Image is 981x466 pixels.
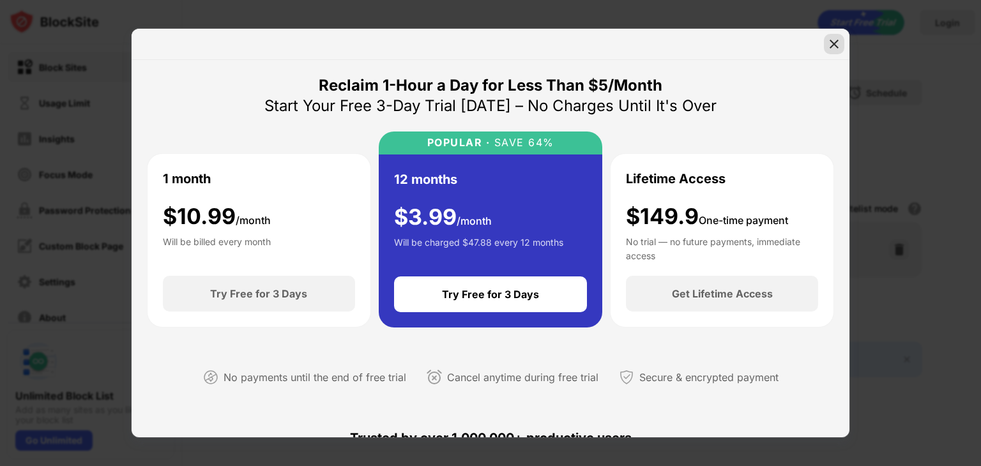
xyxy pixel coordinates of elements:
[447,368,598,387] div: Cancel anytime during free trial
[699,214,788,227] span: One-time payment
[203,370,218,385] img: not-paying
[224,368,406,387] div: No payments until the end of free trial
[442,288,539,301] div: Try Free for 3 Days
[672,287,773,300] div: Get Lifetime Access
[236,214,271,227] span: /month
[427,137,490,149] div: POPULAR ·
[163,169,211,188] div: 1 month
[490,137,554,149] div: SAVE 64%
[394,170,457,189] div: 12 months
[163,235,271,260] div: Will be billed every month
[626,204,788,230] div: $149.9
[626,235,818,260] div: No trial — no future payments, immediate access
[619,370,634,385] img: secured-payment
[427,370,442,385] img: cancel-anytime
[394,204,492,230] div: $ 3.99
[457,214,492,227] span: /month
[319,75,662,96] div: Reclaim 1-Hour a Day for Less Than $5/Month
[210,287,307,300] div: Try Free for 3 Days
[394,236,563,261] div: Will be charged $47.88 every 12 months
[626,169,726,188] div: Lifetime Access
[639,368,779,387] div: Secure & encrypted payment
[264,96,717,116] div: Start Your Free 3-Day Trial [DATE] – No Charges Until It's Over
[163,204,271,230] div: $ 10.99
